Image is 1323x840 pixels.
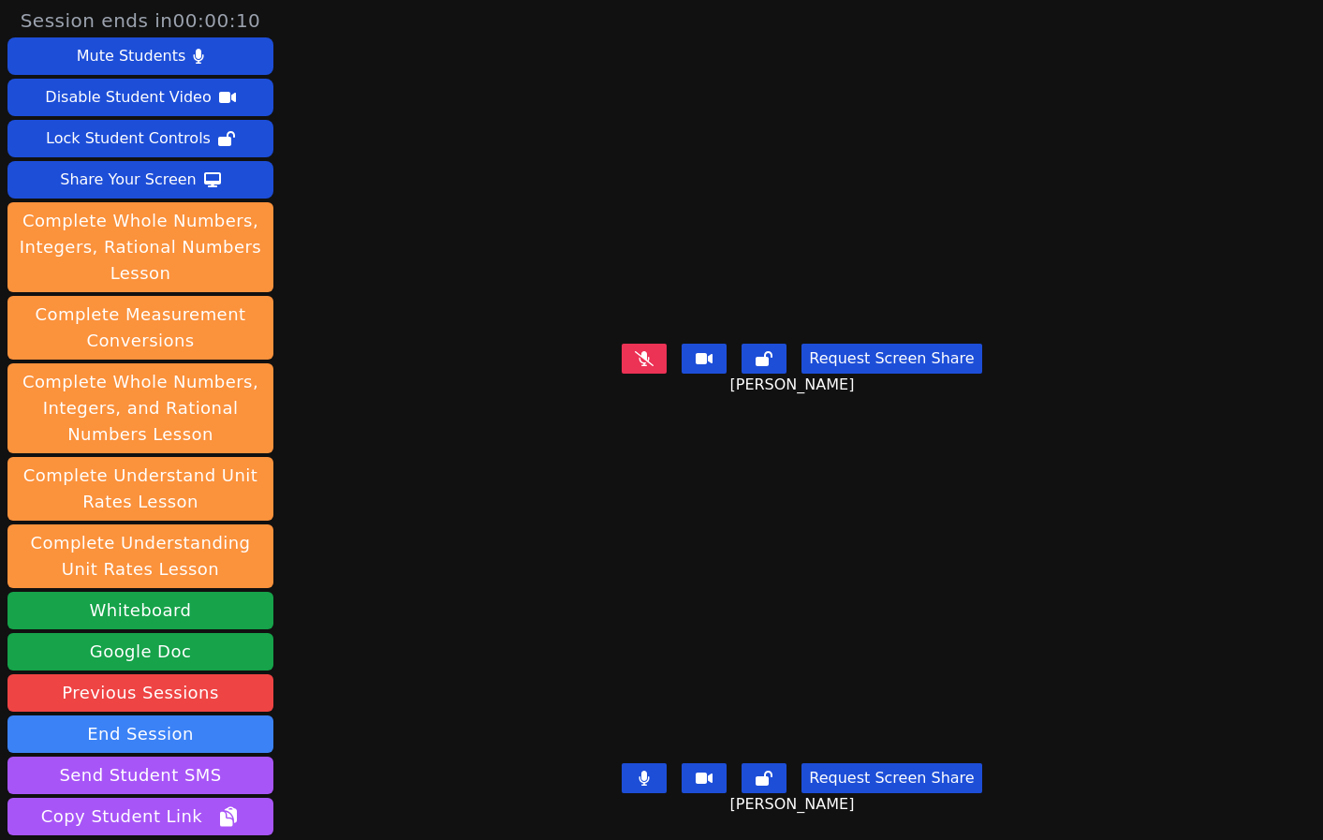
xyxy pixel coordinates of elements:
button: Lock Student Controls [7,120,273,157]
span: Copy Student Link [41,803,240,830]
div: Lock Student Controls [46,124,211,154]
time: 00:00:10 [173,9,261,32]
button: Complete Whole Numbers, Integers, and Rational Numbers Lesson [7,363,273,453]
button: Mute Students [7,37,273,75]
button: Complete Measurement Conversions [7,296,273,360]
button: Complete Understand Unit Rates Lesson [7,457,273,521]
div: Disable Student Video [45,82,211,112]
button: Request Screen Share [801,763,981,793]
a: Previous Sessions [7,674,273,712]
button: Copy Student Link [7,798,273,835]
div: Mute Students [77,41,185,71]
a: Google Doc [7,633,273,671]
button: Complete Whole Numbers, Integers, Rational Numbers Lesson [7,202,273,292]
button: End Session [7,715,273,753]
button: Share Your Screen [7,161,273,199]
span: [PERSON_NAME] [729,374,859,396]
button: Disable Student Video [7,79,273,116]
button: Send Student SMS [7,757,273,794]
button: Whiteboard [7,592,273,629]
button: Request Screen Share [801,344,981,374]
button: Complete Understanding Unit Rates Lesson [7,524,273,588]
span: Session ends in [21,7,261,34]
div: Share Your Screen [60,165,197,195]
span: [PERSON_NAME] [729,793,859,816]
